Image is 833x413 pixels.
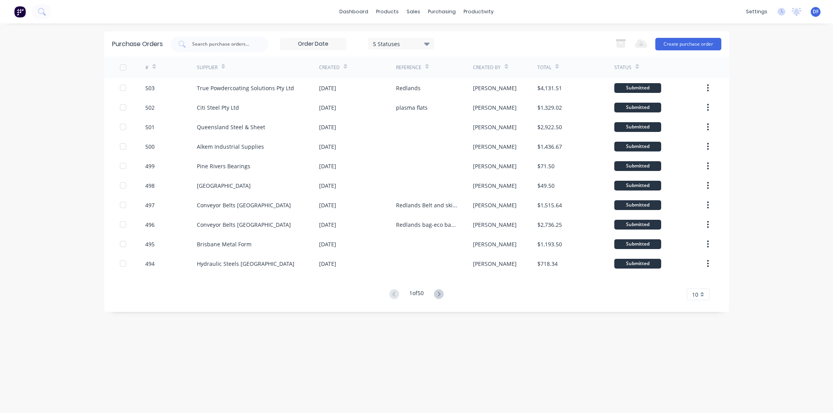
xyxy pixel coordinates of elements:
[614,220,661,230] div: Submitted
[742,6,771,18] div: settings
[614,161,661,171] div: Submitted
[537,103,562,112] div: $1,329.02
[537,64,551,71] div: Total
[614,83,661,93] div: Submitted
[335,6,372,18] a: dashboard
[473,221,517,229] div: [PERSON_NAME]
[319,142,336,151] div: [DATE]
[112,39,163,49] div: Purchase Orders
[537,162,555,170] div: $71.50
[145,162,155,170] div: 499
[319,240,336,248] div: [DATE]
[473,142,517,151] div: [PERSON_NAME]
[197,64,218,71] div: Supplier
[197,201,291,209] div: Conveyor Belts [GEOGRAPHIC_DATA]
[319,103,336,112] div: [DATE]
[197,123,265,131] div: Queensland Steel & Sheet
[473,103,517,112] div: [PERSON_NAME]
[473,64,501,71] div: Created By
[473,123,517,131] div: [PERSON_NAME]
[319,182,336,190] div: [DATE]
[473,84,517,92] div: [PERSON_NAME]
[396,64,421,71] div: Reference
[537,123,562,131] div: $2,922.50
[145,123,155,131] div: 501
[473,162,517,170] div: [PERSON_NAME]
[396,221,457,229] div: Redlands bag-eco bag-eco bag-eco stock
[197,221,291,229] div: Conveyor Belts [GEOGRAPHIC_DATA]
[145,182,155,190] div: 498
[197,162,250,170] div: Pine Rivers Bearings
[319,260,336,268] div: [DATE]
[197,142,264,151] div: Alkem Industrial Supplies
[145,240,155,248] div: 495
[396,201,457,209] div: Redlands Belt and skirts
[473,260,517,268] div: [PERSON_NAME]
[403,6,424,18] div: sales
[145,84,155,92] div: 503
[372,6,403,18] div: products
[537,84,562,92] div: $4,131.51
[473,182,517,190] div: [PERSON_NAME]
[197,103,239,112] div: Citi Steel Pty Ltd
[319,221,336,229] div: [DATE]
[692,290,698,299] span: 10
[145,221,155,229] div: 496
[655,38,721,50] button: Create purchase order
[191,40,256,48] input: Search purchase orders...
[614,259,661,269] div: Submitted
[537,182,555,190] div: $49.50
[537,260,558,268] div: $718.34
[319,84,336,92] div: [DATE]
[319,64,340,71] div: Created
[319,123,336,131] div: [DATE]
[460,6,498,18] div: productivity
[537,240,562,248] div: $1,193.50
[614,103,661,112] div: Submitted
[319,201,336,209] div: [DATE]
[197,240,252,248] div: Brisbane Metal Form
[319,162,336,170] div: [DATE]
[197,260,294,268] div: Hydraulic Steels [GEOGRAPHIC_DATA]
[537,221,562,229] div: $2,736.25
[197,84,294,92] div: True Powdercoating Solutions Pty Ltd
[614,181,661,190] div: Submitted
[197,182,251,190] div: [GEOGRAPHIC_DATA]
[145,64,148,71] div: #
[373,39,429,48] div: 5 Statuses
[614,239,661,249] div: Submitted
[537,142,562,151] div: $1,436.67
[280,38,346,50] input: Order Date
[614,142,661,151] div: Submitted
[409,289,424,300] div: 1 of 50
[145,201,155,209] div: 497
[614,200,661,210] div: Submitted
[396,103,428,112] div: plasma flats
[473,201,517,209] div: [PERSON_NAME]
[424,6,460,18] div: purchasing
[145,260,155,268] div: 494
[145,142,155,151] div: 500
[537,201,562,209] div: $1,515.64
[614,64,631,71] div: Status
[813,8,819,15] span: DF
[14,6,26,18] img: Factory
[396,84,421,92] div: Redlands
[614,122,661,132] div: Submitted
[145,103,155,112] div: 502
[473,240,517,248] div: [PERSON_NAME]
